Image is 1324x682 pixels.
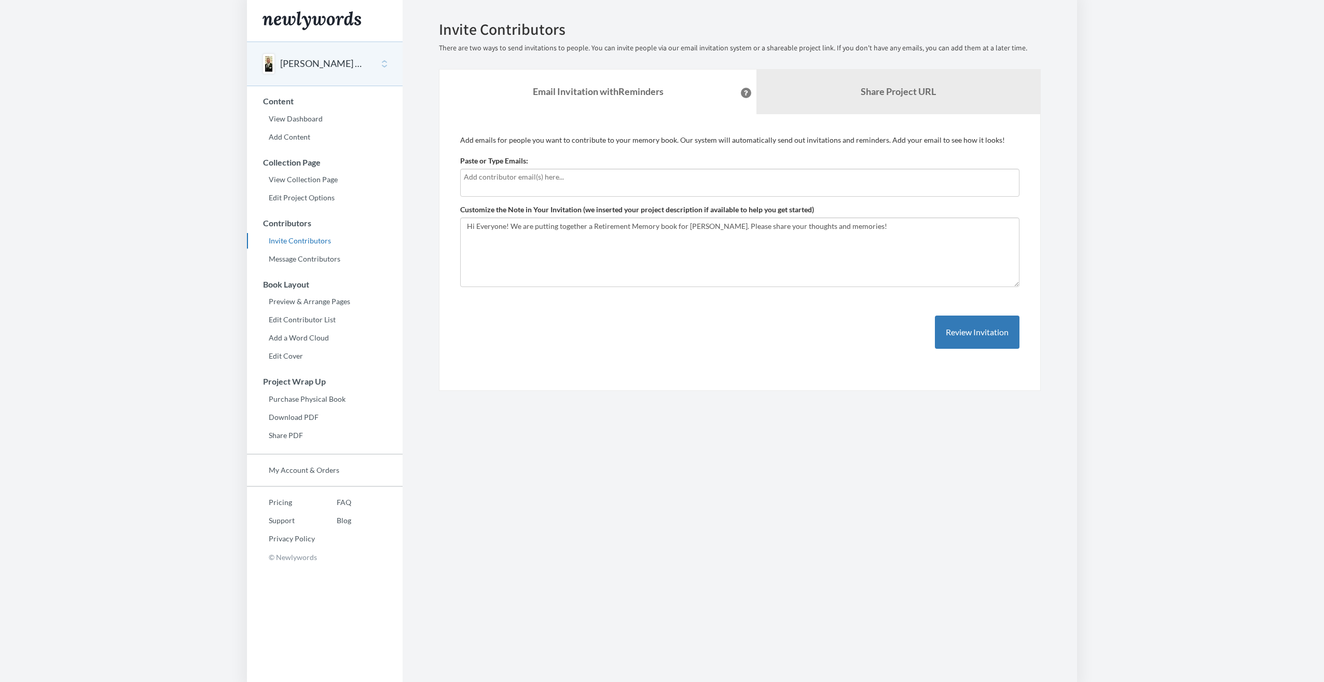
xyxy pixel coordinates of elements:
h3: Project Wrap Up [247,377,403,386]
a: Privacy Policy [247,531,315,547]
a: Add a Word Cloud [247,330,403,346]
a: Edit Project Options [247,190,403,206]
input: Add contributor email(s) here... [464,171,1016,183]
a: Invite Contributors [247,233,403,249]
h3: Contributors [247,219,403,228]
a: Share PDF [247,428,403,443]
a: Support [247,513,315,528]
a: Message Contributors [247,251,403,267]
strong: Email Invitation with Reminders [533,86,664,97]
img: Newlywords logo [263,11,361,30]
a: FAQ [315,495,351,510]
h3: Content [247,97,403,106]
a: View Collection Page [247,172,403,187]
a: Edit Cover [247,348,403,364]
p: Add emails for people you want to contribute to your memory book. Our system will automatically s... [460,135,1019,145]
label: Customize the Note in Your Invitation (we inserted your project description if available to help ... [460,204,814,215]
label: Paste or Type Emails: [460,156,528,166]
button: [PERSON_NAME] Retirement Well Wishes [280,57,364,71]
p: © Newlywords [247,549,403,565]
p: There are two ways to send invitations to people. You can invite people via our email invitation ... [439,43,1041,53]
a: Preview & Arrange Pages [247,294,403,309]
button: Review Invitation [935,316,1019,349]
a: Purchase Physical Book [247,391,403,407]
a: View Dashboard [247,111,403,127]
h3: Book Layout [247,280,403,289]
b: Share Project URL [861,86,936,97]
a: Download PDF [247,410,403,425]
a: Pricing [247,495,315,510]
a: My Account & Orders [247,462,403,478]
a: Add Content [247,129,403,145]
h3: Collection Page [247,158,403,167]
a: Blog [315,513,351,528]
textarea: Hi Everyone! We are putting together a Retirement Memory book for [PERSON_NAME]. Please share you... [460,217,1019,287]
a: Edit Contributor List [247,312,403,328]
h2: Invite Contributors [439,21,1041,38]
